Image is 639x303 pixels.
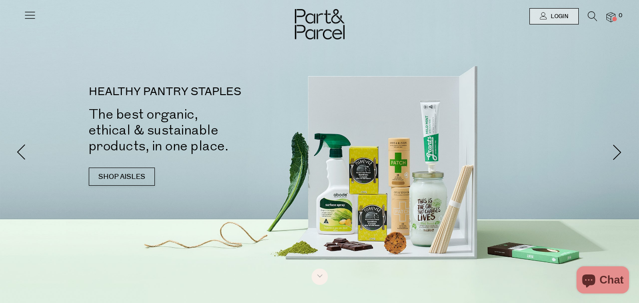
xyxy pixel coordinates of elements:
inbox-online-store-chat: Shopify online store chat [574,266,632,296]
a: 0 [606,12,615,22]
p: HEALTHY PANTRY STAPLES [89,87,333,97]
img: Part&Parcel [295,9,345,39]
span: Login [548,13,568,20]
a: SHOP AISLES [89,168,155,186]
h2: The best organic, ethical & sustainable products, in one place. [89,106,333,154]
a: Login [529,8,579,24]
span: 0 [616,12,625,20]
